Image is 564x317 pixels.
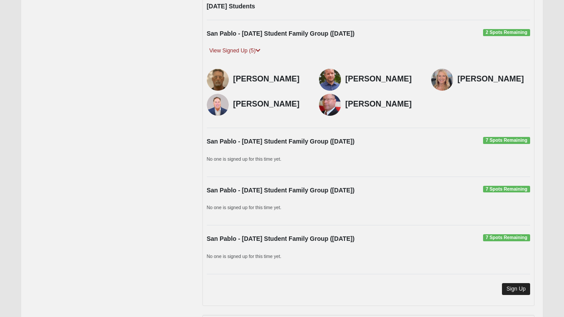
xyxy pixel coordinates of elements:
[319,69,341,91] img: Ryan Hawkins
[483,137,530,144] span: 7 Spots Remaining
[207,254,282,259] small: No one is signed up for this time yet.
[207,235,355,242] strong: San Pablo - [DATE] Student Family Group ([DATE])
[207,3,255,10] strong: [DATE] Students
[207,69,229,91] img: Larry Mortensen
[345,74,418,84] h4: [PERSON_NAME]
[207,156,282,162] small: No one is signed up for this time yet.
[502,283,530,295] a: Sign Up
[345,100,418,109] h4: [PERSON_NAME]
[431,69,453,91] img: Mary Hartley
[319,94,341,116] img: Kirk Howard
[483,234,530,241] span: 7 Spots Remaining
[207,46,263,55] a: View Signed Up (5)
[207,94,229,116] img: Alan Fickling
[207,205,282,210] small: No one is signed up for this time yet.
[483,186,530,193] span: 7 Spots Remaining
[207,30,355,37] strong: San Pablo - [DATE] Student Family Group ([DATE])
[207,138,355,145] strong: San Pablo - [DATE] Student Family Group ([DATE])
[233,100,306,109] h4: [PERSON_NAME]
[483,29,530,36] span: 2 Spots Remaining
[207,187,355,194] strong: San Pablo - [DATE] Student Family Group ([DATE])
[458,74,530,84] h4: [PERSON_NAME]
[233,74,306,84] h4: [PERSON_NAME]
